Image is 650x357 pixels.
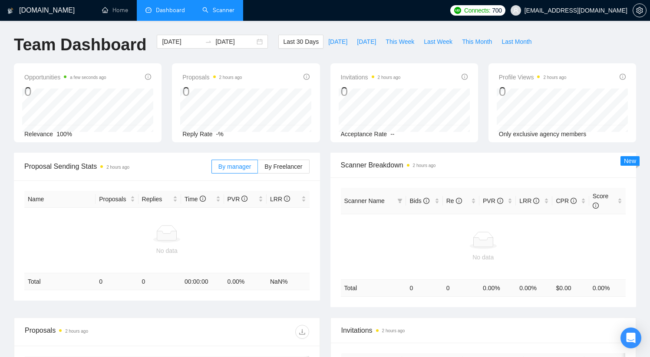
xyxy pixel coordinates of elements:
td: 0.00 % [224,273,267,290]
td: $ 0.00 [552,279,589,296]
button: Last 30 Days [278,35,323,49]
span: PVR [228,196,248,203]
span: Score [593,193,609,209]
td: 0.00 % [479,279,516,296]
div: Proposals [25,325,167,339]
span: info-circle [593,203,599,209]
span: info-circle [462,74,468,80]
span: user [513,7,519,13]
button: download [295,325,309,339]
div: 0 [341,83,401,100]
div: 0 [499,83,567,100]
span: info-circle [533,198,539,204]
span: Opportunities [24,72,106,82]
span: info-circle [200,196,206,202]
button: [DATE] [352,35,381,49]
span: Scanner Name [344,197,385,204]
span: info-circle [620,74,626,80]
span: -- [390,131,394,138]
span: download [296,328,309,335]
span: to [205,38,212,45]
img: logo [7,4,13,18]
span: Dashboard [156,7,185,14]
td: 0 [406,279,442,296]
span: LRR [519,197,539,204]
span: setting [633,7,646,14]
span: filter [397,198,403,203]
span: Proposal Sending Stats [24,161,211,172]
span: -% [216,131,224,138]
td: 0 [443,279,479,296]
input: Start date [162,37,201,46]
span: info-circle [304,74,310,80]
span: swap-right [205,38,212,45]
time: 2 hours ago [65,329,88,334]
span: info-circle [423,198,429,204]
span: info-circle [497,198,503,204]
button: Last Week [419,35,457,49]
span: filter [396,194,404,207]
time: 2 hours ago [106,165,129,170]
span: Proposals [182,72,242,82]
span: LRR [270,196,290,203]
span: Invitations [341,72,401,82]
time: 2 hours ago [382,328,405,333]
span: Last 30 Days [283,37,319,46]
time: 2 hours ago [413,163,436,168]
time: a few seconds ago [70,75,106,80]
span: By Freelancer [264,163,302,170]
time: 2 hours ago [378,75,401,80]
td: 0.00 % [516,279,552,296]
span: Profile Views [499,72,567,82]
button: Last Month [497,35,536,49]
input: End date [215,37,255,46]
h1: Team Dashboard [14,35,146,55]
span: Last Month [502,37,531,46]
a: searchScanner [202,7,234,14]
span: Only exclusive agency members [499,131,587,138]
div: Open Intercom Messenger [620,328,641,348]
span: Proposals [99,194,128,204]
span: dashboard [145,7,152,13]
th: Name [24,191,96,208]
span: info-circle [456,198,462,204]
img: upwork-logo.png [454,7,461,14]
span: info-circle [241,196,247,202]
button: [DATE] [323,35,352,49]
td: 0.00 % [589,279,626,296]
button: This Week [381,35,419,49]
span: Reply Rate [182,131,212,138]
button: setting [633,3,647,17]
a: setting [633,7,647,14]
th: Proposals [96,191,138,208]
td: 00:00:00 [181,273,224,290]
span: This Week [386,37,414,46]
span: Acceptance Rate [341,131,387,138]
span: 100% [56,131,72,138]
span: Re [446,197,462,204]
span: This Month [462,37,492,46]
span: info-circle [571,198,577,204]
div: 0 [182,83,242,100]
span: info-circle [284,196,290,202]
span: Last Week [424,37,452,46]
td: NaN % [267,273,310,290]
span: 700 [492,6,502,15]
time: 2 hours ago [219,75,242,80]
td: 0 [139,273,181,290]
td: Total [24,273,96,290]
span: [DATE] [328,37,347,46]
span: Invitations [341,325,626,336]
span: Scanner Breakdown [341,160,626,170]
span: By manager [218,163,251,170]
span: Connects: [464,6,490,15]
span: [DATE] [357,37,376,46]
th: Replies [139,191,181,208]
span: Bids [409,197,429,204]
span: info-circle [145,74,151,80]
a: homeHome [102,7,128,14]
button: This Month [457,35,497,49]
span: CPR [556,197,576,204]
td: 0 [96,273,138,290]
span: Replies [142,194,171,204]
